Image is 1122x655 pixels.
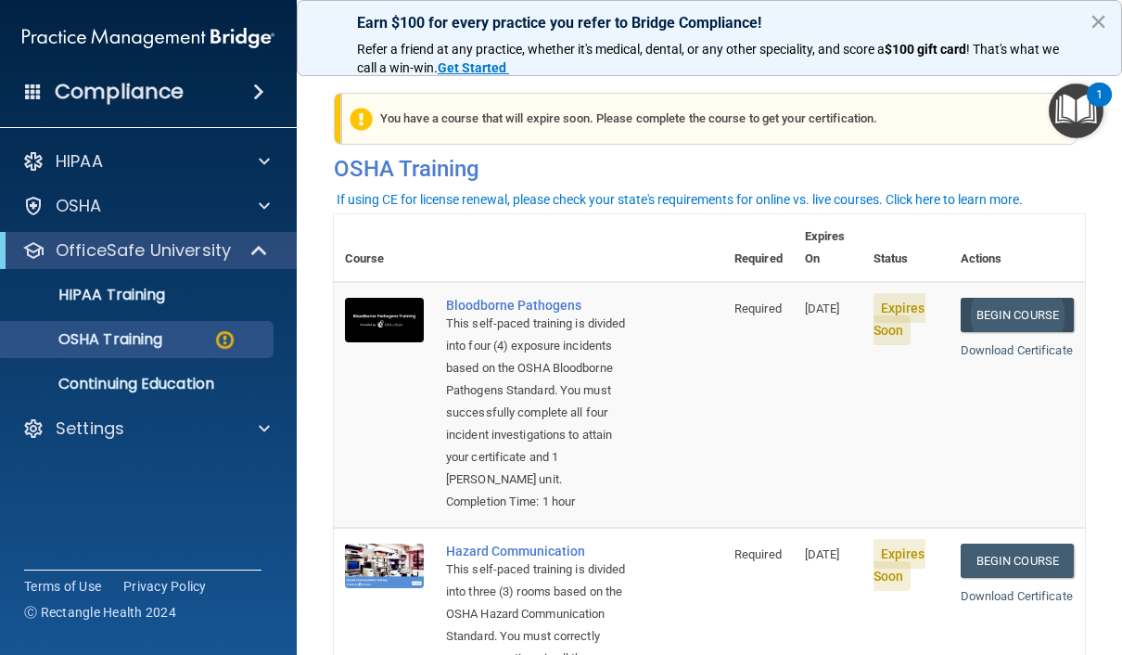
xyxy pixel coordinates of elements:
[446,491,631,513] div: Completion Time: 1 hour
[961,298,1074,332] a: Begin Course
[22,417,270,440] a: Settings
[961,589,1073,603] a: Download Certificate
[805,547,840,561] span: [DATE]
[862,214,950,282] th: Status
[341,93,1077,145] div: You have a course that will expire soon. Please complete the course to get your certification.
[438,60,509,75] a: Get Started
[56,195,102,217] p: OSHA
[950,214,1085,282] th: Actions
[334,156,1085,182] h4: OSHA Training
[24,577,101,596] a: Terms of Use
[24,603,176,622] span: Ⓒ Rectangle Health 2024
[1090,6,1107,36] button: Close
[1049,83,1103,138] button: Open Resource Center, 1 new notification
[337,193,1023,206] div: If using CE for license renewal, please check your state's requirements for online vs. live cours...
[734,302,782,315] span: Required
[334,190,1026,209] button: If using CE for license renewal, please check your state's requirements for online vs. live cours...
[873,293,925,345] span: Expires Soon
[446,313,631,491] div: This self-paced training is divided into four (4) exposure incidents based on the OSHA Bloodborne...
[357,14,1062,32] p: Earn $100 for every practice you refer to Bridge Compliance!
[56,150,103,173] p: HIPAA
[22,195,270,217] a: OSHA
[794,214,862,282] th: Expires On
[805,302,840,315] span: [DATE]
[961,343,1073,357] a: Download Certificate
[961,544,1074,578] a: Begin Course
[55,79,184,105] h4: Compliance
[357,42,1062,75] span: ! That's what we call a win-win.
[446,544,631,559] a: Hazard Communication
[350,108,373,131] img: exclamation-circle-solid-warning.7ed2984d.png
[734,547,782,561] span: Required
[12,375,265,393] p: Continuing Education
[334,214,435,282] th: Course
[873,539,925,591] span: Expires Soon
[56,239,231,262] p: OfficeSafe University
[213,328,236,352] img: warning-circle.0cc9ac19.png
[885,42,966,57] strong: $100 gift card
[357,42,885,57] span: Refer a friend at any practice, whether it's medical, dental, or any other speciality, and score a
[12,286,165,304] p: HIPAA Training
[22,19,274,57] img: PMB logo
[123,577,207,596] a: Privacy Policy
[22,239,269,262] a: OfficeSafe University
[723,214,794,282] th: Required
[446,298,631,313] a: Bloodborne Pathogens
[22,150,270,173] a: HIPAA
[12,330,162,349] p: OSHA Training
[438,60,506,75] strong: Get Started
[1096,95,1103,119] div: 1
[56,417,124,440] p: Settings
